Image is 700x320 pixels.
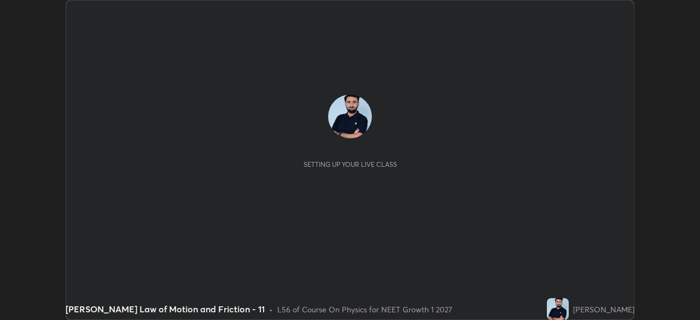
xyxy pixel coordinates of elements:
img: ef2b50091f9441e5b7725b7ba0742755.jpg [547,298,569,320]
div: [PERSON_NAME] [573,304,634,315]
div: [PERSON_NAME] Law of Motion and Friction - 11 [66,302,265,316]
div: • [269,304,273,315]
div: Setting up your live class [304,160,397,168]
div: L56 of Course On Physics for NEET Growth 1 2027 [277,304,452,315]
img: ef2b50091f9441e5b7725b7ba0742755.jpg [328,95,372,138]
